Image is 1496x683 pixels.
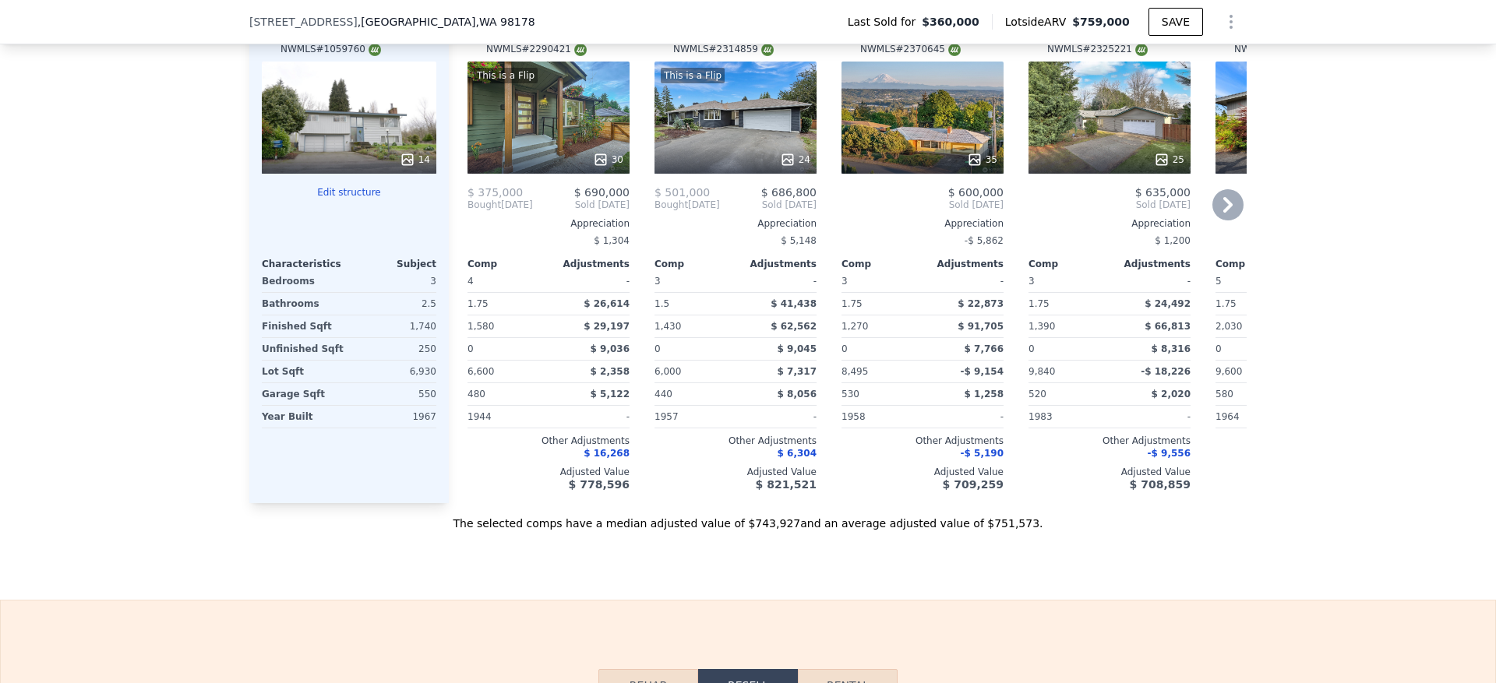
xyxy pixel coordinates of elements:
span: $ 9,036 [591,343,630,354]
div: Adjusted Value [654,466,817,478]
div: The selected comps have a median adjusted value of $743,927 and an average adjusted value of $751... [249,503,1247,531]
span: 2,030 [1215,321,1242,332]
div: [DATE] [654,199,720,211]
span: Sold [DATE] [1028,199,1191,211]
span: $ 600,000 [948,186,1004,199]
div: Appreciation [654,217,817,230]
span: 580 [1215,389,1233,400]
span: 9,840 [1028,366,1055,377]
div: 1.75 [1215,293,1293,315]
div: Characteristics [262,258,349,270]
img: NWMLS Logo [948,44,961,56]
div: 30 [593,152,623,167]
span: 520 [1028,389,1046,400]
span: $ 8,316 [1152,343,1191,354]
span: $ 7,317 [778,366,817,377]
span: $ 1,258 [965,389,1004,400]
div: 6,930 [352,361,436,382]
div: Lot Sqft [262,361,346,382]
span: $ 7,766 [965,343,1004,354]
div: 2.5 [352,293,436,315]
span: 0 [1028,343,1035,354]
div: - [739,270,817,292]
span: 0 [654,343,661,354]
div: - [552,406,630,428]
img: NWMLS Logo [1135,44,1148,56]
span: 0 [841,343,848,354]
span: Lotside ARV [1005,14,1072,30]
span: 530 [841,389,859,400]
div: Other Adjustments [841,435,1004,447]
div: 1.75 [467,293,545,315]
div: NWMLS # 2390398 [1234,43,1335,56]
span: $ 16,268 [584,448,630,459]
div: Comp [1215,258,1297,270]
span: $ 821,521 [756,478,817,491]
span: $ 2,358 [591,366,630,377]
span: 3 [841,276,848,287]
span: $ 686,800 [761,186,817,199]
div: 35 [967,152,997,167]
span: 1,430 [654,321,681,332]
div: Comp [841,258,923,270]
div: Adjusted Value [841,466,1004,478]
div: Other Adjustments [654,435,817,447]
div: NWMLS # 2325221 [1047,43,1148,56]
span: 1,390 [1028,321,1055,332]
div: NWMLS # 2290421 [486,43,587,56]
div: 550 [352,383,436,405]
span: $ 501,000 [654,186,710,199]
div: 1958 [841,406,919,428]
span: , [GEOGRAPHIC_DATA] [358,14,535,30]
span: $ 66,813 [1145,321,1191,332]
span: Last Sold for [848,14,923,30]
div: Bathrooms [262,293,346,315]
span: Sold [DATE] [841,199,1004,211]
div: NWMLS # 2370645 [860,43,961,56]
span: $ 708,859 [1130,478,1191,491]
div: NWMLS # 2314859 [673,43,774,56]
div: 1.75 [841,293,919,315]
span: Sold [DATE] [533,199,630,211]
span: [STREET_ADDRESS] [249,14,358,30]
div: Appreciation [467,217,630,230]
span: $ 22,873 [958,298,1004,309]
div: - [552,270,630,292]
span: -$ 18,226 [1141,366,1191,377]
img: NWMLS Logo [761,44,774,56]
span: $ 5,122 [591,389,630,400]
div: Adjustments [736,258,817,270]
span: $360,000 [922,14,979,30]
span: 3 [1028,276,1035,287]
div: Year Built [262,406,346,428]
div: Bedrooms [262,270,346,292]
span: $ 9,045 [778,343,817,354]
span: -$ 5,190 [961,448,1004,459]
div: Appreciation [1028,217,1191,230]
div: Unfinished Sqft [262,338,346,360]
div: 1967 [352,406,436,428]
div: Adjustments [549,258,630,270]
span: Bought [467,199,501,211]
span: $ 91,705 [958,321,1004,332]
div: Adjusted Value [1028,466,1191,478]
div: 24 [780,152,810,167]
div: Garage Sqft [262,383,346,405]
span: $ 1,200 [1155,235,1191,246]
div: Adjusted Value [1215,466,1378,478]
span: 480 [467,389,485,400]
div: Adjustments [923,258,1004,270]
span: 6,000 [654,366,681,377]
span: 0 [1215,343,1222,354]
div: Comp [467,258,549,270]
div: - [1113,270,1191,292]
div: 25 [1154,152,1184,167]
span: $ 635,000 [1135,186,1191,199]
span: -$ 5,862 [965,235,1004,246]
span: $ 690,000 [574,186,630,199]
div: Appreciation [1215,217,1378,230]
div: Other Adjustments [1215,435,1378,447]
div: 3 [352,270,436,292]
div: Comp [654,258,736,270]
span: $ 5,148 [781,235,817,246]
